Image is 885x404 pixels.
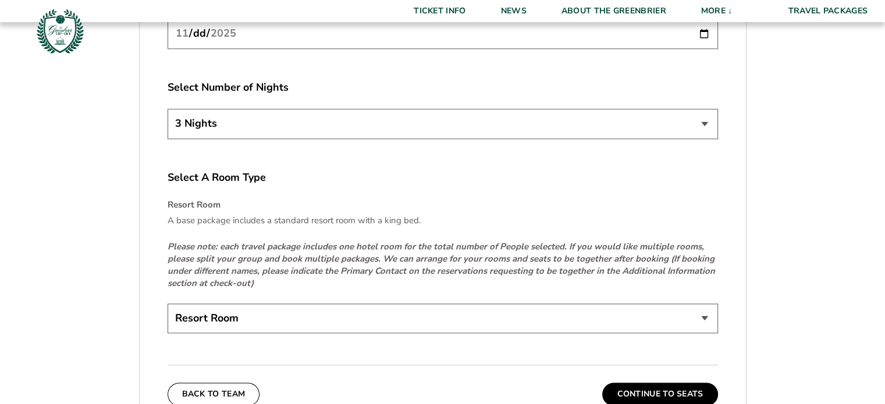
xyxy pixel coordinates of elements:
em: Please note: each travel package includes one hotel room for the total number of People selected.... [168,241,715,289]
label: Select A Room Type [168,170,718,185]
label: Select Number of Nights [168,80,718,95]
h4: Resort Room [168,199,718,211]
p: A base package includes a standard resort room with a king bed. [168,214,718,227]
img: Greenbrier Tip-Off [35,6,86,56]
